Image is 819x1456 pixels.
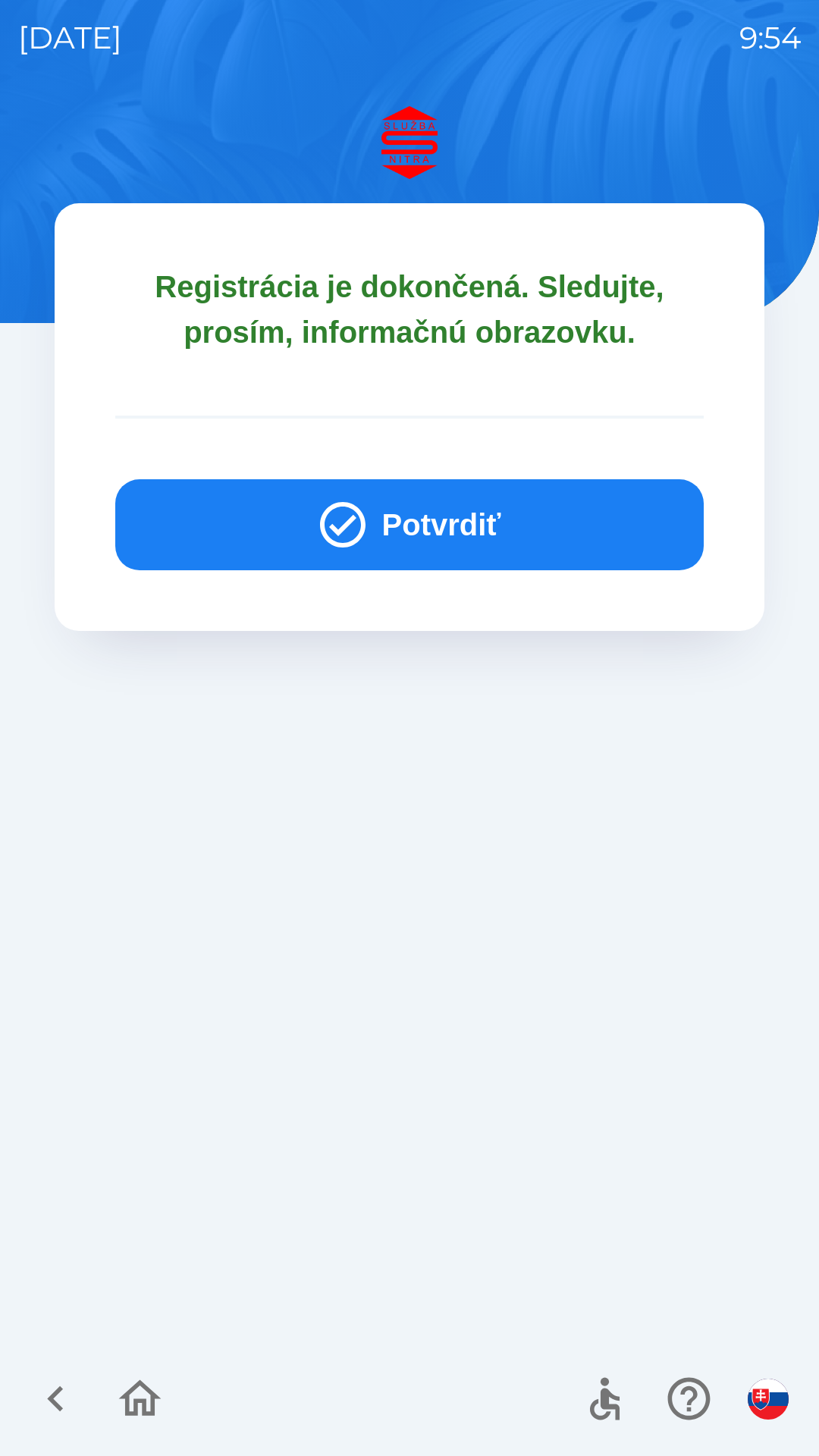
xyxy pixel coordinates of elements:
button: Potvrdiť [115,479,704,570]
img: Logo [55,106,764,179]
p: 9:54 [739,15,801,61]
p: [DATE] [18,15,122,61]
p: Registrácia je dokončená. Sledujte, prosím, informačnú obrazovku. [115,264,704,355]
img: sk flag [748,1379,789,1420]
